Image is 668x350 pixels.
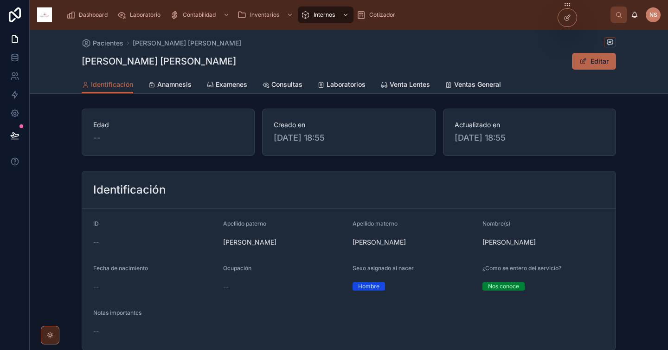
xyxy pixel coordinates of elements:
span: Notas importantes [93,309,141,316]
span: Examenes [216,80,247,89]
a: Laboratorio [114,6,167,23]
span: Sexo asignado al nacer [353,265,414,272]
a: [PERSON_NAME] [PERSON_NAME] [133,39,241,48]
span: [PERSON_NAME] [223,238,346,247]
span: Internos [314,11,335,19]
button: Editar [572,53,616,70]
span: Edad [93,120,243,130]
span: [DATE] 18:55 [274,131,424,144]
span: -- [93,282,99,292]
span: Cotizador [369,11,395,19]
span: -- [93,131,101,144]
span: Creado en [274,120,424,130]
h2: Identificación [93,182,166,197]
a: Cotizador [353,6,402,23]
span: Identificación [91,80,133,89]
a: Venta Lentes [380,76,430,95]
a: Ventas General [445,76,501,95]
span: NS [649,11,657,19]
a: Dashboard [63,6,114,23]
span: ¿Como se entero del servicio? [482,265,561,272]
a: Inventarios [234,6,298,23]
a: Examenes [206,76,247,95]
span: ID [93,220,99,227]
a: Identificación [82,76,133,94]
span: Apellido paterno [223,220,266,227]
div: Hombre [358,282,379,291]
a: Pacientes [82,39,123,48]
span: Laboratorio [130,11,161,19]
a: Consultas [262,76,302,95]
a: Laboratorios [317,76,366,95]
span: [DATE] 18:55 [455,131,604,144]
span: [PERSON_NAME] [482,238,605,247]
span: Fecha de nacimiento [93,265,148,272]
div: scrollable content [59,5,610,25]
span: Pacientes [93,39,123,48]
a: Internos [298,6,353,23]
span: Venta Lentes [390,80,430,89]
span: Nombre(s) [482,220,510,227]
span: Ventas General [454,80,501,89]
span: [PERSON_NAME] [353,238,475,247]
h1: [PERSON_NAME] [PERSON_NAME] [82,55,236,68]
span: -- [93,327,99,336]
span: Apellido materno [353,220,398,227]
span: Consultas [271,80,302,89]
img: App logo [37,7,52,22]
span: -- [223,282,229,292]
span: -- [93,238,99,247]
span: Laboratorios [327,80,366,89]
span: Actualizado en [455,120,604,130]
a: Contabilidad [167,6,234,23]
a: Anamnesis [148,76,192,95]
span: Anamnesis [157,80,192,89]
span: Contabilidad [183,11,216,19]
div: Nos conoce [488,282,519,291]
span: Ocupación [223,265,251,272]
span: Inventarios [250,11,279,19]
span: Dashboard [79,11,108,19]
